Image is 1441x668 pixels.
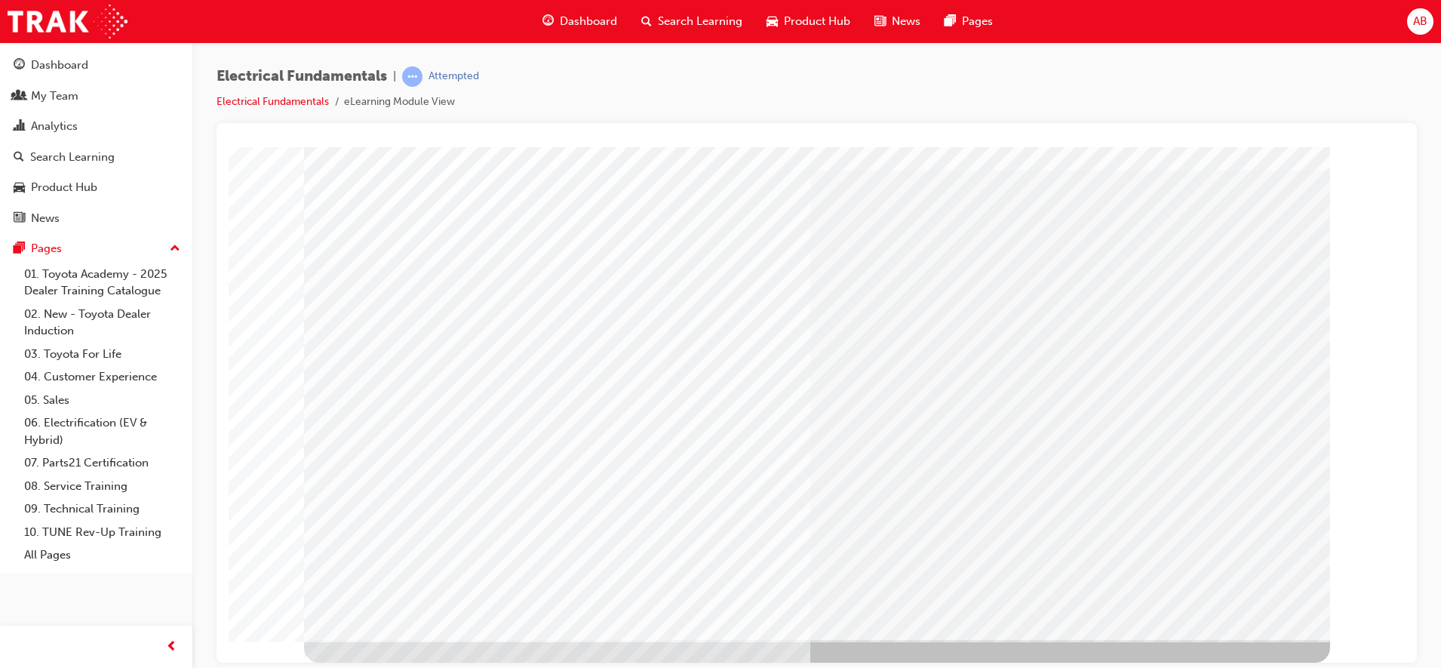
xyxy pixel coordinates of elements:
[31,57,88,74] div: Dashboard
[862,6,933,37] a: news-iconNews
[6,205,186,232] a: News
[170,239,180,259] span: up-icon
[933,6,1005,37] a: pages-iconPages
[629,6,754,37] a: search-iconSearch Learning
[18,543,186,567] a: All Pages
[530,6,629,37] a: guage-iconDashboard
[945,12,956,31] span: pages-icon
[6,235,186,263] button: Pages
[31,118,78,135] div: Analytics
[874,12,886,31] span: news-icon
[31,88,78,105] div: My Team
[784,13,850,30] span: Product Hub
[542,12,554,31] span: guage-icon
[8,5,128,38] img: Trak
[14,242,25,256] span: pages-icon
[1407,8,1433,35] button: AB
[14,59,25,72] span: guage-icon
[18,343,186,366] a: 03. Toyota For Life
[18,303,186,343] a: 02. New - Toyota Dealer Induction
[18,411,186,451] a: 06. Electrification (EV & Hybrid)
[6,51,186,79] a: Dashboard
[14,212,25,226] span: news-icon
[6,143,186,171] a: Search Learning
[754,6,862,37] a: car-iconProduct Hub
[31,210,60,227] div: News
[217,95,329,108] a: Electrical Fundamentals
[393,68,396,85] span: |
[14,90,25,103] span: people-icon
[217,68,387,85] span: Electrical Fundamentals
[18,263,186,303] a: 01. Toyota Academy - 2025 Dealer Training Catalogue
[31,179,97,196] div: Product Hub
[18,365,186,389] a: 04. Customer Experience
[641,12,652,31] span: search-icon
[658,13,742,30] span: Search Learning
[402,66,422,87] span: learningRecordVerb_ATTEMPT-icon
[18,389,186,412] a: 05. Sales
[6,174,186,202] a: Product Hub
[18,475,186,498] a: 08. Service Training
[560,13,617,30] span: Dashboard
[18,497,186,521] a: 09. Technical Training
[892,13,920,30] span: News
[429,69,479,84] div: Attempted
[6,112,186,140] a: Analytics
[14,151,24,165] span: search-icon
[6,48,186,235] button: DashboardMy TeamAnalyticsSearch LearningProduct HubNews
[14,120,25,134] span: chart-icon
[962,13,993,30] span: Pages
[18,451,186,475] a: 07. Parts21 Certification
[166,638,177,657] span: prev-icon
[767,12,778,31] span: car-icon
[6,82,186,110] a: My Team
[31,240,62,257] div: Pages
[1413,13,1427,30] span: AB
[14,181,25,195] span: car-icon
[18,521,186,544] a: 10. TUNE Rev-Up Training
[30,149,115,166] div: Search Learning
[344,94,455,111] li: eLearning Module View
